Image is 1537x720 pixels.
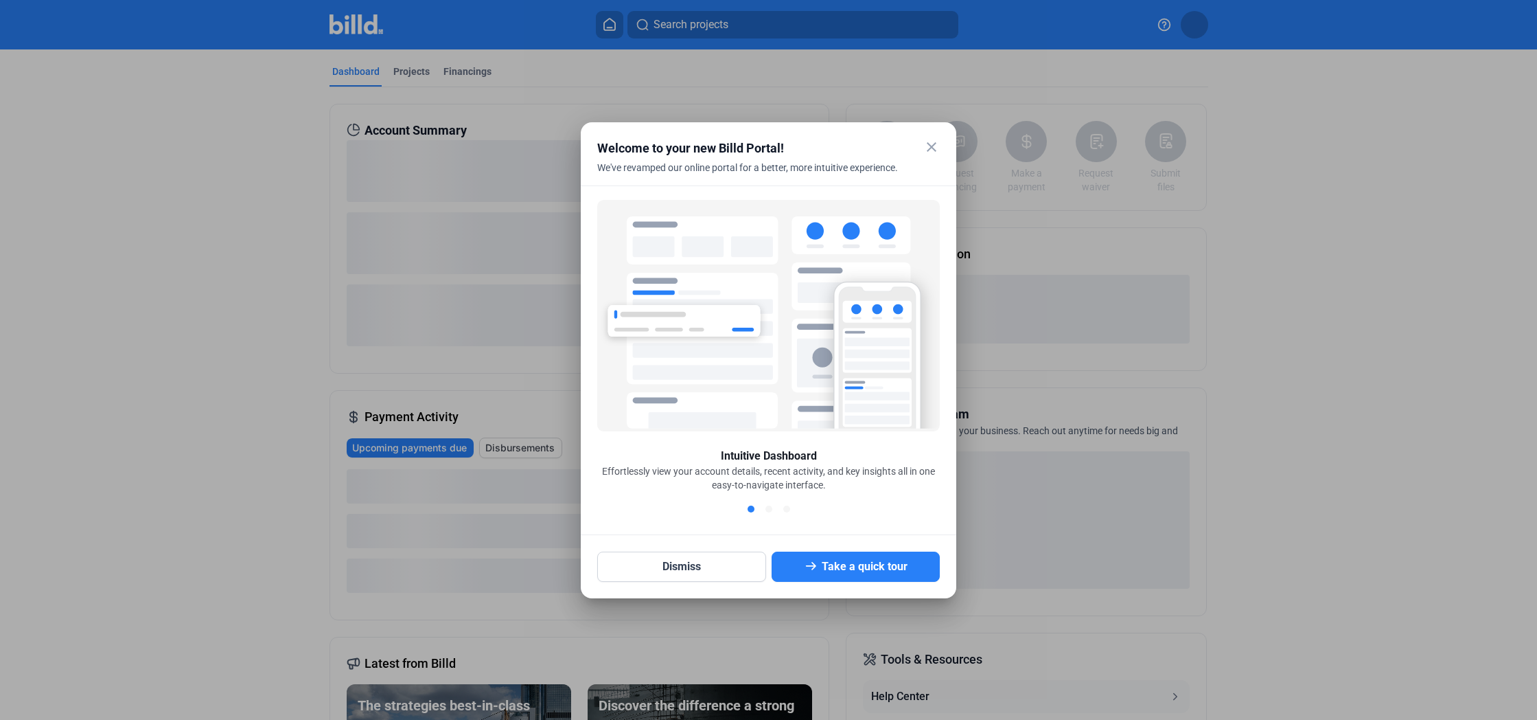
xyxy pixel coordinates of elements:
[597,552,766,582] button: Dismiss
[772,552,940,582] button: Take a quick tour
[923,139,940,155] mat-icon: close
[597,139,905,158] div: Welcome to your new Billd Portal!
[721,448,817,464] div: Intuitive Dashboard
[597,464,940,492] div: Effortlessly view your account details, recent activity, and key insights all in one easy-to-navi...
[597,161,905,191] div: We've revamped our online portal for a better, more intuitive experience.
